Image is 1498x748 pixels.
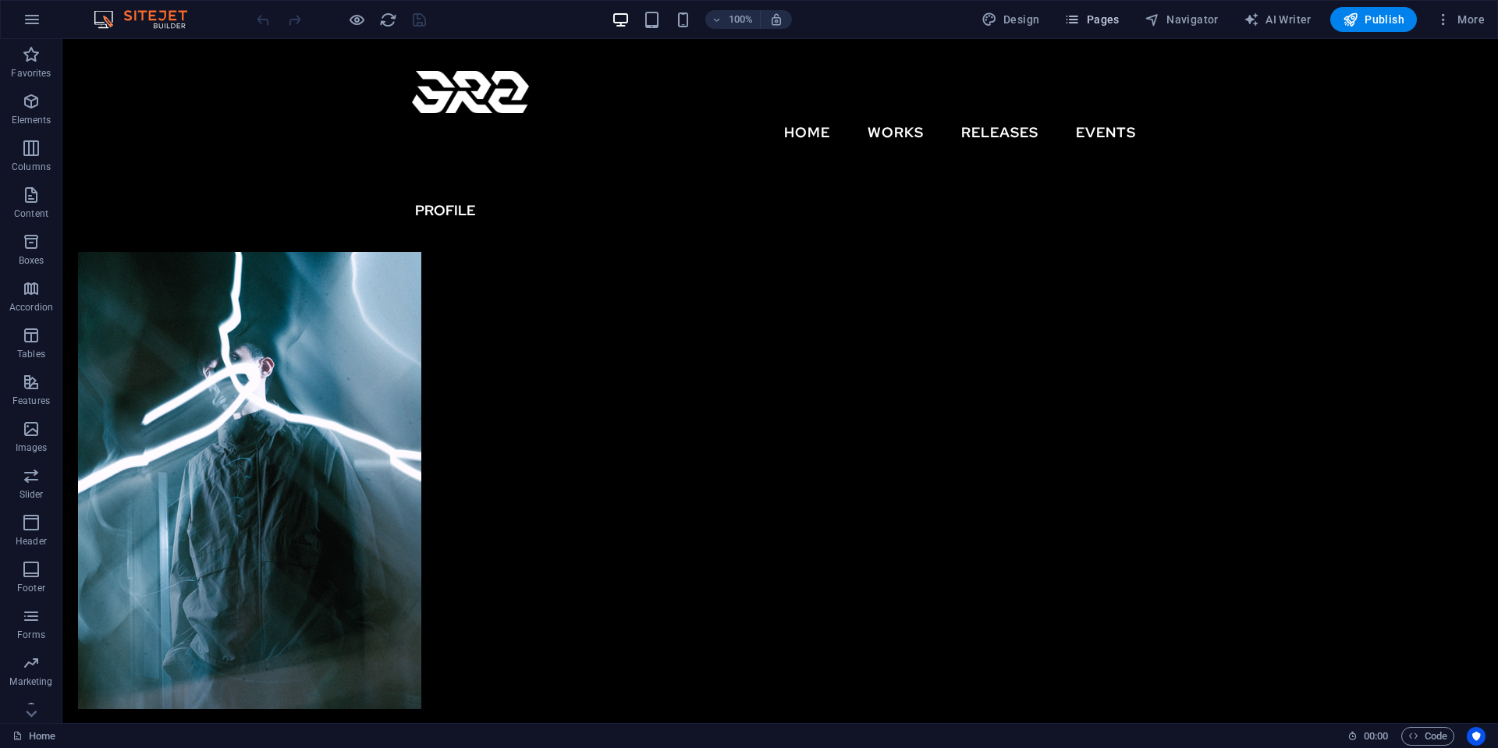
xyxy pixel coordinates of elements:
p: Favorites [11,67,51,80]
p: Tables [17,348,45,360]
p: Accordion [9,301,53,314]
h6: Session time [1347,727,1389,746]
button: Code [1401,727,1454,746]
p: Footer [17,582,45,594]
span: : [1375,730,1377,742]
div: Design (Ctrl+Alt+Y) [975,7,1046,32]
img: Editor Logo [90,10,207,29]
button: Design [975,7,1046,32]
i: On resize automatically adjust zoom level to fit chosen device. [769,12,783,27]
p: Forms [17,629,45,641]
button: AI Writer [1237,7,1318,32]
i: Reload page [379,11,397,29]
button: Pages [1058,7,1125,32]
span: AI Writer [1244,12,1312,27]
p: Content [14,207,48,220]
p: Boxes [19,254,44,267]
button: Publish [1330,7,1417,32]
p: Header [16,535,47,548]
span: 00 00 [1364,727,1388,746]
span: Pages [1064,12,1119,27]
p: Elements [12,114,51,126]
span: More [1436,12,1485,27]
button: Usercentrics [1467,727,1486,746]
p: Images [16,441,48,454]
button: 100% [705,10,761,29]
p: Marketing [9,675,52,688]
p: Columns [12,161,51,173]
p: Slider [20,488,44,501]
p: Features [12,395,50,407]
h6: 100% [729,10,754,29]
span: Publish [1343,12,1404,27]
button: reload [378,10,397,29]
span: Navigator [1145,12,1219,27]
span: Design [982,12,1040,27]
button: More [1429,7,1491,32]
a: Click to cancel selection. Double-click to open Pages [12,727,55,746]
button: Click here to leave preview mode and continue editing [347,10,366,29]
button: Navigator [1138,7,1225,32]
span: Code [1408,727,1447,746]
